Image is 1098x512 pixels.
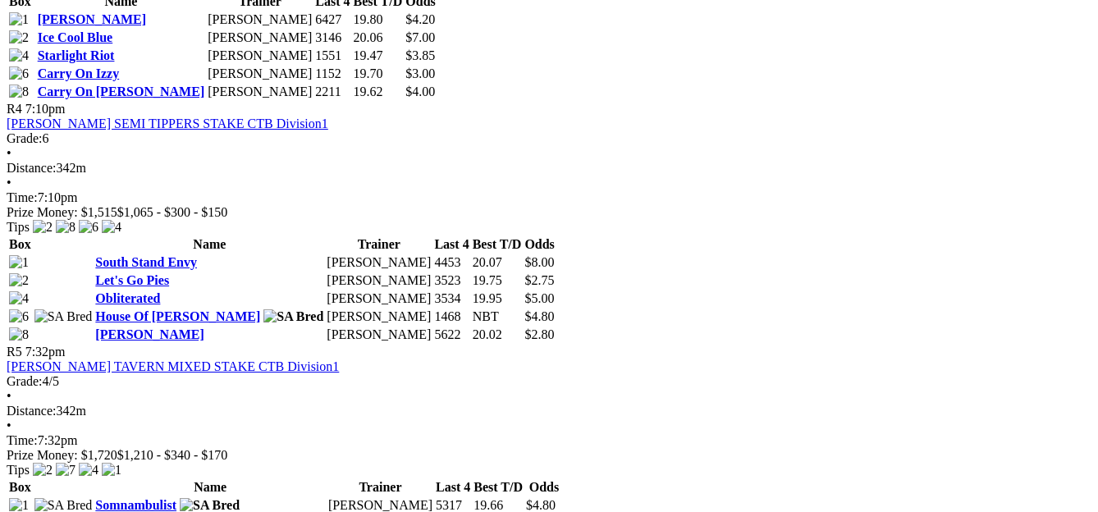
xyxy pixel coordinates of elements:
[95,273,169,287] a: Let's Go Pies
[353,11,404,28] td: 19.80
[38,85,205,98] a: Carry On [PERSON_NAME]
[9,327,29,342] img: 8
[9,480,31,494] span: Box
[405,85,435,98] span: $4.00
[353,30,404,46] td: 20.06
[7,404,1091,418] div: 342m
[524,309,554,323] span: $4.80
[207,84,313,100] td: [PERSON_NAME]
[117,205,228,219] span: $1,065 - $300 - $150
[102,463,121,478] img: 1
[7,448,1091,463] div: Prize Money: $1,720
[7,131,1091,146] div: 6
[7,146,11,160] span: •
[472,290,523,307] td: 19.95
[7,161,56,175] span: Distance:
[326,327,432,343] td: [PERSON_NAME]
[25,102,66,116] span: 7:10pm
[38,48,115,62] a: Starlight Riot
[9,291,29,306] img: 4
[326,309,432,325] td: [PERSON_NAME]
[7,374,43,388] span: Grade:
[314,84,350,100] td: 2211
[524,236,555,253] th: Odds
[9,273,29,288] img: 2
[7,463,30,477] span: Tips
[326,236,432,253] th: Trainer
[7,161,1091,176] div: 342m
[7,190,1091,205] div: 7:10pm
[7,190,38,204] span: Time:
[38,30,113,44] a: Ice Cool Blue
[207,48,313,64] td: [PERSON_NAME]
[95,327,204,341] a: [PERSON_NAME]
[9,30,29,45] img: 2
[525,479,563,496] th: Odds
[405,12,435,26] span: $4.20
[433,327,469,343] td: 5622
[38,66,120,80] a: Carry On Izzy
[9,66,29,81] img: 6
[7,220,30,234] span: Tips
[79,220,98,235] img: 6
[7,359,339,373] a: [PERSON_NAME] TAVERN MIXED STAKE CTB Division1
[314,48,350,64] td: 1551
[7,345,22,359] span: R5
[433,309,469,325] td: 1468
[405,48,435,62] span: $3.85
[94,236,324,253] th: Name
[7,418,11,432] span: •
[102,220,121,235] img: 4
[7,389,11,403] span: •
[524,255,554,269] span: $8.00
[95,498,176,512] a: Somnambulist
[7,433,38,447] span: Time:
[405,66,435,80] span: $3.00
[56,463,75,478] img: 7
[353,84,404,100] td: 19.62
[25,345,66,359] span: 7:32pm
[472,272,523,289] td: 19.75
[7,374,1091,389] div: 4/5
[7,131,43,145] span: Grade:
[472,327,523,343] td: 20.02
[524,327,554,341] span: $2.80
[7,117,328,130] a: [PERSON_NAME] SEMI TIPPERS STAKE CTB Division1
[326,272,432,289] td: [PERSON_NAME]
[314,30,350,46] td: 3146
[327,479,433,496] th: Trainer
[9,12,29,27] img: 1
[326,254,432,271] td: [PERSON_NAME]
[33,220,53,235] img: 2
[207,66,313,82] td: [PERSON_NAME]
[7,176,11,190] span: •
[433,254,469,271] td: 4453
[524,291,554,305] span: $5.00
[472,236,523,253] th: Best T/D
[79,463,98,478] img: 4
[95,255,197,269] a: South Stand Envy
[473,479,524,496] th: Best T/D
[95,291,160,305] a: Obliterated
[33,463,53,478] img: 2
[9,309,29,324] img: 6
[433,236,469,253] th: Last 4
[405,30,435,44] span: $7.00
[38,12,146,26] a: [PERSON_NAME]
[9,48,29,63] img: 4
[7,102,22,116] span: R4
[94,479,326,496] th: Name
[9,255,29,270] img: 1
[524,273,554,287] span: $2.75
[435,479,471,496] th: Last 4
[34,309,93,324] img: SA Bred
[353,48,404,64] td: 19.47
[263,309,323,324] img: SA Bred
[433,272,469,289] td: 3523
[7,433,1091,448] div: 7:32pm
[7,205,1091,220] div: Prize Money: $1,515
[117,448,228,462] span: $1,210 - $340 - $170
[56,220,75,235] img: 8
[9,237,31,251] span: Box
[314,66,350,82] td: 1152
